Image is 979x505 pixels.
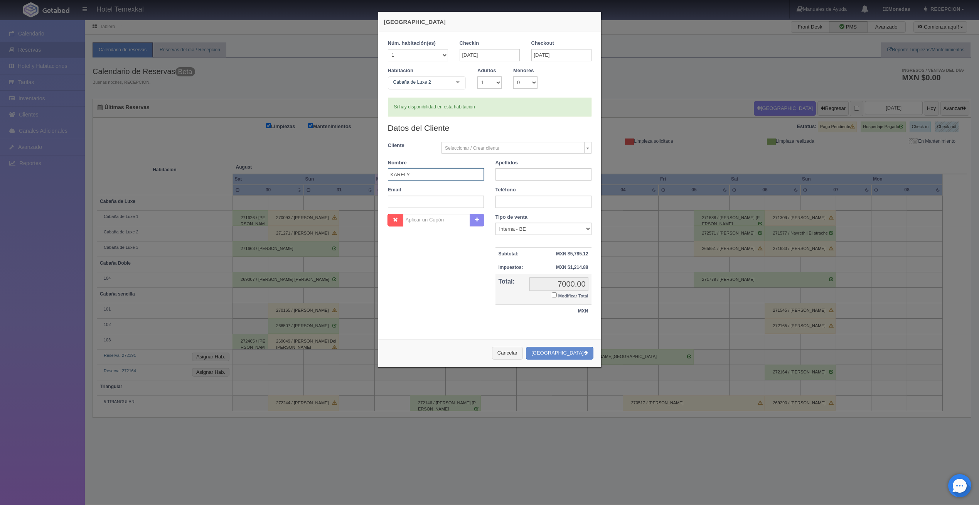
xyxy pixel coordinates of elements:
label: Menores [513,67,534,74]
a: Seleccionar / Crear cliente [441,142,591,154]
th: Total: [495,274,526,305]
legend: Datos del Cliente [388,122,591,134]
button: [GEOGRAPHIC_DATA] [526,347,593,360]
label: Núm. habitación(es) [388,40,436,47]
label: Apellidos [495,159,518,167]
input: DD-MM-AAAA [460,49,520,61]
label: Nombre [388,159,407,167]
small: Modificar Total [558,294,588,298]
label: Tipo de venta [495,214,528,221]
button: Cancelar [492,347,523,360]
label: Cliente [382,142,436,149]
strong: MXN [578,308,588,314]
div: Si hay disponibilidad en esta habitación [388,98,591,117]
span: Seleccionar / Crear cliente [445,142,581,154]
label: Adultos [477,67,496,74]
strong: MXN $5,785.12 [556,251,588,257]
h4: [GEOGRAPHIC_DATA] [384,18,595,26]
label: Email [388,186,401,194]
span: Cabaña de Luxe 2 [391,78,450,86]
th: Impuestos: [495,261,526,274]
label: Checkout [531,40,554,47]
input: Aplicar un Cupón [403,214,470,226]
input: Modificar Total [552,292,557,297]
strong: MXN $1,214.88 [556,265,588,270]
label: Checkin [460,40,479,47]
label: Teléfono [495,186,516,194]
label: Habitación [388,67,413,74]
input: DD-MM-AAAA [531,49,591,61]
th: Subtotal: [495,247,526,261]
